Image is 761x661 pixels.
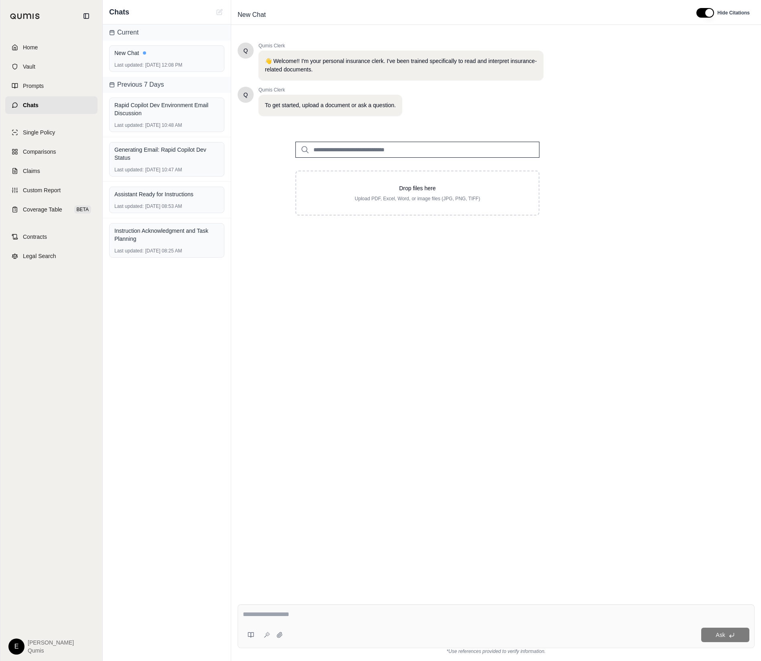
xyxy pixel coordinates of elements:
span: Qumis Clerk [258,43,543,49]
div: [DATE] 10:48 AM [114,122,219,128]
a: Coverage TableBETA [5,201,98,218]
div: Generating Email: Rapid Copilot Dev Status [114,146,219,162]
span: Coverage Table [23,205,62,214]
a: Contracts [5,228,98,246]
span: BETA [74,205,91,214]
span: Claims [23,167,40,175]
a: Comparisons [5,143,98,161]
span: Last updated: [114,167,144,173]
span: New Chat [234,8,269,21]
p: Upload PDF, Excel, Word, or image files (JPG, PNG, TIFF) [309,195,526,202]
div: [DATE] 12:08 PM [114,62,219,68]
div: Instruction Acknowledgment and Task Planning [114,227,219,243]
p: Drop files here [309,184,526,192]
span: Hello [244,91,248,99]
button: Collapse sidebar [80,10,93,22]
span: Last updated: [114,248,144,254]
a: Custom Report [5,181,98,199]
a: Single Policy [5,124,98,141]
a: Home [5,39,98,56]
div: [DATE] 08:53 AM [114,203,219,209]
div: Assistant Ready for Instructions [114,190,219,198]
span: Single Policy [23,128,55,136]
span: Last updated: [114,62,144,68]
span: Last updated: [114,122,144,128]
div: Rapid Copilot Dev Environment Email Discussion [114,101,219,117]
p: To get started, upload a document or ask a question. [265,101,396,110]
span: Chats [109,6,129,18]
button: Ask [701,628,749,642]
div: New Chat [114,49,219,57]
p: 👋 Welcome!! I'm your personal insurance clerk. I've been trained specifically to read and interpr... [265,57,537,74]
span: Custom Report [23,186,61,194]
span: Qumis [28,647,74,655]
button: New Chat [215,7,224,17]
img: Qumis Logo [10,13,40,19]
div: [DATE] 08:25 AM [114,248,219,254]
span: Last updated: [114,203,144,209]
span: Comparisons [23,148,56,156]
a: Legal Search [5,247,98,265]
span: Qumis Clerk [258,87,402,93]
div: [DATE] 10:47 AM [114,167,219,173]
div: Current [103,24,231,41]
div: Edit Title [234,8,687,21]
a: Vault [5,58,98,75]
a: Prompts [5,77,98,95]
a: Chats [5,96,98,114]
span: Contracts [23,233,47,241]
div: *Use references provided to verify information. [238,648,755,655]
div: Previous 7 Days [103,77,231,93]
span: [PERSON_NAME] [28,639,74,647]
span: Chats [23,101,39,109]
a: Claims [5,162,98,180]
span: Prompts [23,82,44,90]
span: Hello [244,47,248,55]
div: E [8,639,24,655]
span: Ask [716,632,725,638]
span: Home [23,43,38,51]
span: Hide Citations [717,10,750,16]
span: Legal Search [23,252,56,260]
span: Vault [23,63,35,71]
